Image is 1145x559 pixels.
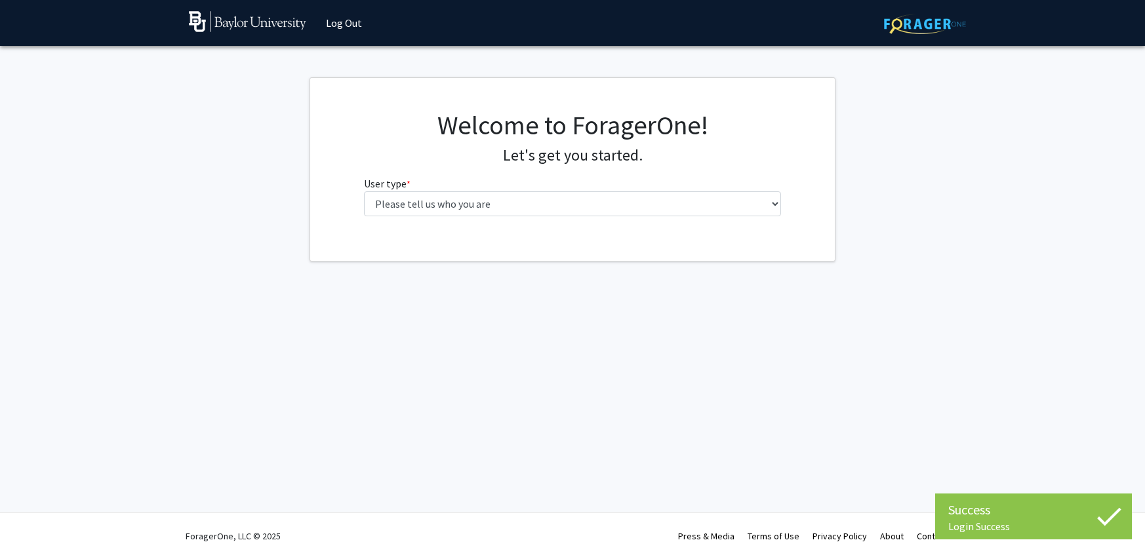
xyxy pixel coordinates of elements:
a: Press & Media [678,530,734,542]
a: Contact Us [917,530,959,542]
a: Privacy Policy [813,530,867,542]
a: Terms of Use [748,530,799,542]
div: Success [948,500,1119,520]
div: Login Success [948,520,1119,533]
label: User type [364,176,411,191]
h1: Welcome to ForagerOne! [364,109,782,141]
h4: Let's get you started. [364,146,782,165]
div: ForagerOne, LLC © 2025 [186,513,281,559]
img: Baylor University Logo [189,11,306,32]
a: About [880,530,904,542]
img: ForagerOne Logo [884,14,966,34]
